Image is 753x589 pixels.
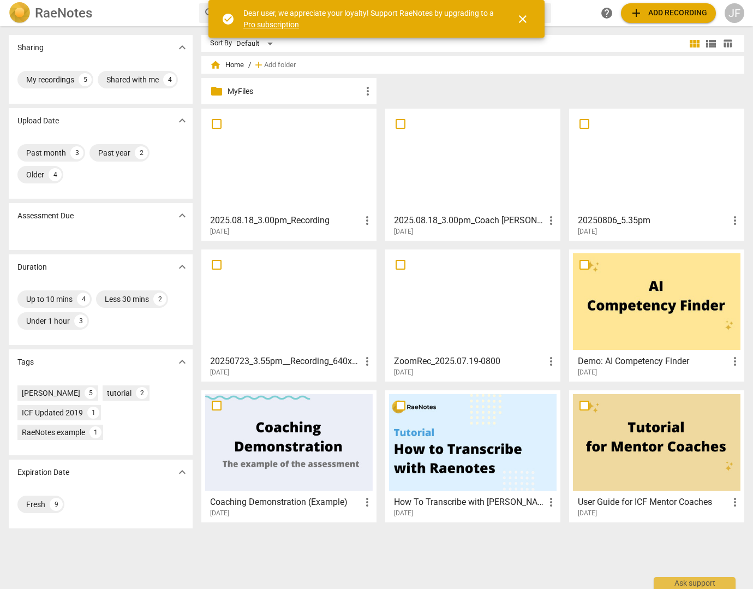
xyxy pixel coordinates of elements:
a: 2025.08.18_3.00pm_Coach [PERSON_NAME][DATE] [389,112,557,236]
button: Show more [174,112,190,129]
span: more_vert [545,214,558,227]
span: [DATE] [578,368,597,377]
span: more_vert [545,496,558,509]
span: expand_more [176,260,189,273]
div: 4 [77,293,90,306]
button: Show more [174,39,190,56]
div: 2 [135,146,148,159]
div: 5 [79,73,92,86]
p: MyFiles [228,86,361,97]
span: add [630,7,643,20]
h3: User Guide for ICF Mentor Coaches [578,496,728,509]
span: [DATE] [210,368,229,377]
div: Under 1 hour [26,316,70,326]
span: expand_more [176,114,189,127]
div: Fresh [26,499,45,510]
span: / [248,61,251,69]
span: Add recording [630,7,707,20]
div: Less 30 mins [105,294,149,305]
p: Duration [17,261,47,273]
span: help [600,7,613,20]
div: 4 [163,73,176,86]
span: close [516,13,529,26]
div: [PERSON_NAME] [22,388,80,398]
p: Upload Date [17,115,59,127]
button: JF [725,3,744,23]
button: Show more [174,207,190,224]
p: Expiration Date [17,467,69,478]
a: Coaching Demonstration (Example)[DATE] [205,394,373,517]
span: [DATE] [578,509,597,518]
span: more_vert [545,355,558,368]
span: more_vert [361,496,374,509]
div: Sort By [210,39,232,47]
span: [DATE] [394,368,413,377]
span: more_vert [361,85,374,98]
div: 9 [50,498,63,511]
span: more_vert [361,214,374,227]
span: more_vert [728,214,742,227]
span: check_circle [222,13,235,26]
p: Assessment Due [17,210,74,222]
span: expand_more [176,466,189,479]
a: Pro subscription [243,20,299,29]
span: [DATE] [394,509,413,518]
div: Dear user, we appreciate your loyalty! Support RaeNotes by upgrading to a [243,8,497,30]
span: folder [210,85,223,98]
div: 2 [153,293,166,306]
a: ZoomRec_2025.07.19-0800[DATE] [389,253,557,377]
a: Demo: AI Competency Finder[DATE] [573,253,740,377]
span: view_list [704,37,718,50]
span: [DATE] [578,227,597,236]
span: view_module [688,37,701,50]
button: Upload [621,3,716,23]
a: User Guide for ICF Mentor Coaches[DATE] [573,394,740,517]
a: 2025.08.18_3.00pm_Recording[DATE] [205,112,373,236]
button: Show more [174,354,190,370]
button: Tile view [686,35,703,52]
h3: 20250806_5.35pm [578,214,728,227]
span: more_vert [728,496,742,509]
button: Show more [174,464,190,480]
div: Ask support [654,577,736,589]
span: home [210,60,221,70]
a: How To Transcribe with [PERSON_NAME][DATE] [389,394,557,517]
a: Help [597,3,617,23]
div: ICF Updated 2019 [22,407,83,418]
h3: How To Transcribe with RaeNotes [394,496,545,509]
span: add [253,60,264,70]
a: 20250723_3.55pm__Recording_640x360[DATE] [205,253,373,377]
h3: ZoomRec_2025.07.19-0800 [394,355,545,368]
div: Past year [98,147,130,158]
button: Close [510,6,536,32]
h3: 2025.08.18_3.00pm_Coach Annie [394,214,545,227]
h3: 20250723_3.55pm__Recording_640x360 [210,355,361,368]
div: Shared with me [106,74,159,85]
img: Logo [9,2,31,24]
div: RaeNotes example [22,427,85,438]
div: 1 [89,426,101,438]
span: [DATE] [210,509,229,518]
span: search [204,7,217,20]
a: 20250806_5.35pm[DATE] [573,112,740,236]
span: more_vert [728,355,742,368]
div: 2 [136,387,148,399]
div: My recordings [26,74,74,85]
div: 1 [87,407,99,419]
span: Home [210,60,244,70]
div: tutorial [107,388,132,398]
div: Up to 10 mins [26,294,73,305]
span: [DATE] [210,227,229,236]
span: Add folder [264,61,296,69]
h2: RaeNotes [35,5,92,21]
h3: Coaching Demonstration (Example) [210,496,361,509]
div: 4 [49,168,62,181]
span: more_vert [361,355,374,368]
span: table_chart [722,38,733,49]
div: 3 [74,314,87,328]
p: Tags [17,356,34,368]
span: expand_more [176,41,189,54]
div: Default [236,35,277,52]
div: Older [26,169,44,180]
